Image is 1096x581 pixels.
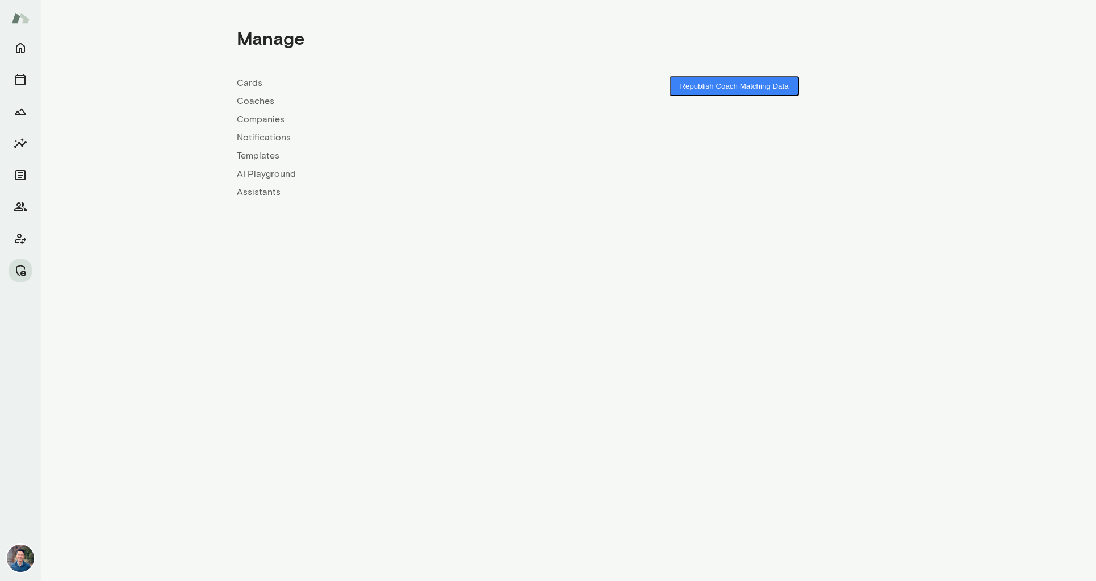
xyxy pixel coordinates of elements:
[670,76,798,96] button: Republish Coach Matching Data
[11,7,30,29] img: Mento
[237,27,304,49] h4: Manage
[237,131,568,144] a: Notifications
[9,132,32,155] button: Insights
[237,76,568,90] a: Cards
[9,36,32,59] button: Home
[237,185,568,199] a: Assistants
[7,545,34,572] img: Alex Yu
[9,68,32,91] button: Sessions
[9,100,32,123] button: Growth Plan
[237,94,568,108] a: Coaches
[9,164,32,186] button: Documents
[9,259,32,282] button: Manage
[237,113,568,126] a: Companies
[237,167,568,181] a: AI Playground
[237,149,568,163] a: Templates
[9,227,32,250] button: Client app
[9,196,32,218] button: Members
